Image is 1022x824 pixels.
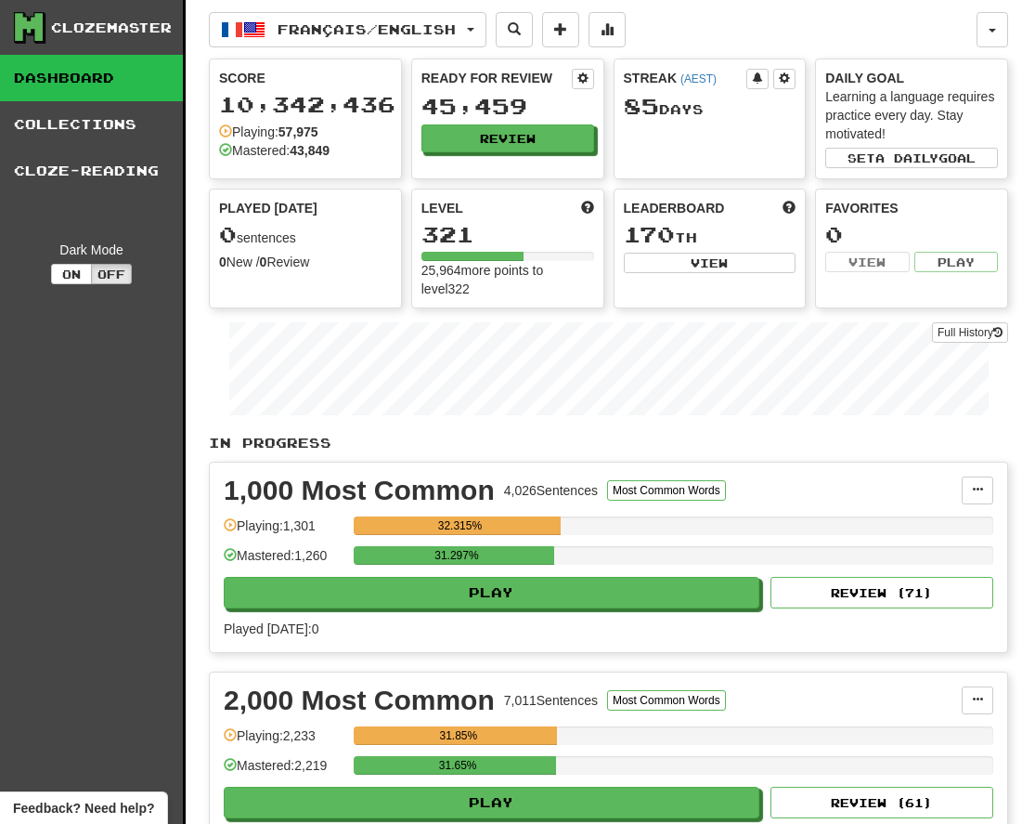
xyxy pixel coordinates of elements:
[581,199,594,217] span: Score more points to level up
[14,241,169,259] div: Dark Mode
[359,517,560,535] div: 32.315%
[624,69,747,87] div: Streak
[680,72,717,85] a: (AEST)
[783,199,796,217] span: This week in points, UTC
[219,93,392,116] div: 10,342,436
[504,481,598,500] div: 4,026 Sentences
[421,261,594,298] div: 25,964 more points to level 322
[825,87,998,143] div: Learning a language requires practice every day. Stay motivated!
[607,690,726,711] button: Most Common Words
[224,546,344,577] div: Mastered: 1,260
[421,223,594,246] div: 321
[421,95,594,118] div: 45,459
[224,621,318,636] span: Played [DATE]: 0
[224,477,495,504] div: 1,000 Most Common
[504,691,598,710] div: 7,011 Sentences
[624,253,796,273] button: View
[421,199,463,217] span: Level
[359,756,556,775] div: 31.65%
[421,69,572,87] div: Ready for Review
[224,756,344,787] div: Mastered: 2,219
[13,799,154,817] span: Open feedback widget
[260,255,267,269] strong: 0
[224,726,344,757] div: Playing: 2,233
[825,223,998,246] div: 0
[542,12,579,47] button: Add sentence to collection
[825,199,998,217] div: Favorites
[914,252,998,272] button: Play
[51,264,92,284] button: On
[224,687,495,714] div: 2,000 Most Common
[219,221,237,247] span: 0
[219,255,226,269] strong: 0
[219,141,330,160] div: Mastered:
[624,199,725,217] span: Leaderboard
[932,322,1008,343] a: Full History
[770,787,993,818] button: Review (61)
[219,253,392,271] div: New / Review
[607,480,726,501] button: Most Common Words
[219,223,392,247] div: sentences
[91,264,132,284] button: Off
[278,124,318,139] strong: 57,975
[51,19,172,37] div: Clozemaster
[359,726,557,745] div: 31.85%
[825,252,909,272] button: View
[496,12,533,47] button: Search sentences
[219,69,392,87] div: Score
[219,199,317,217] span: Played [DATE]
[224,577,759,608] button: Play
[421,124,594,152] button: Review
[224,517,344,547] div: Playing: 1,301
[209,12,486,47] button: Français/English
[589,12,626,47] button: More stats
[290,143,330,158] strong: 43,849
[825,69,998,87] div: Daily Goal
[624,95,796,119] div: Day s
[224,787,759,818] button: Play
[209,434,1008,452] p: In Progress
[359,546,553,565] div: 31.297%
[825,148,998,168] button: Seta dailygoal
[278,21,456,37] span: Français / English
[219,123,318,141] div: Playing:
[875,151,938,164] span: a daily
[624,223,796,247] div: th
[770,577,993,608] button: Review (71)
[624,221,675,247] span: 170
[624,93,659,119] span: 85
